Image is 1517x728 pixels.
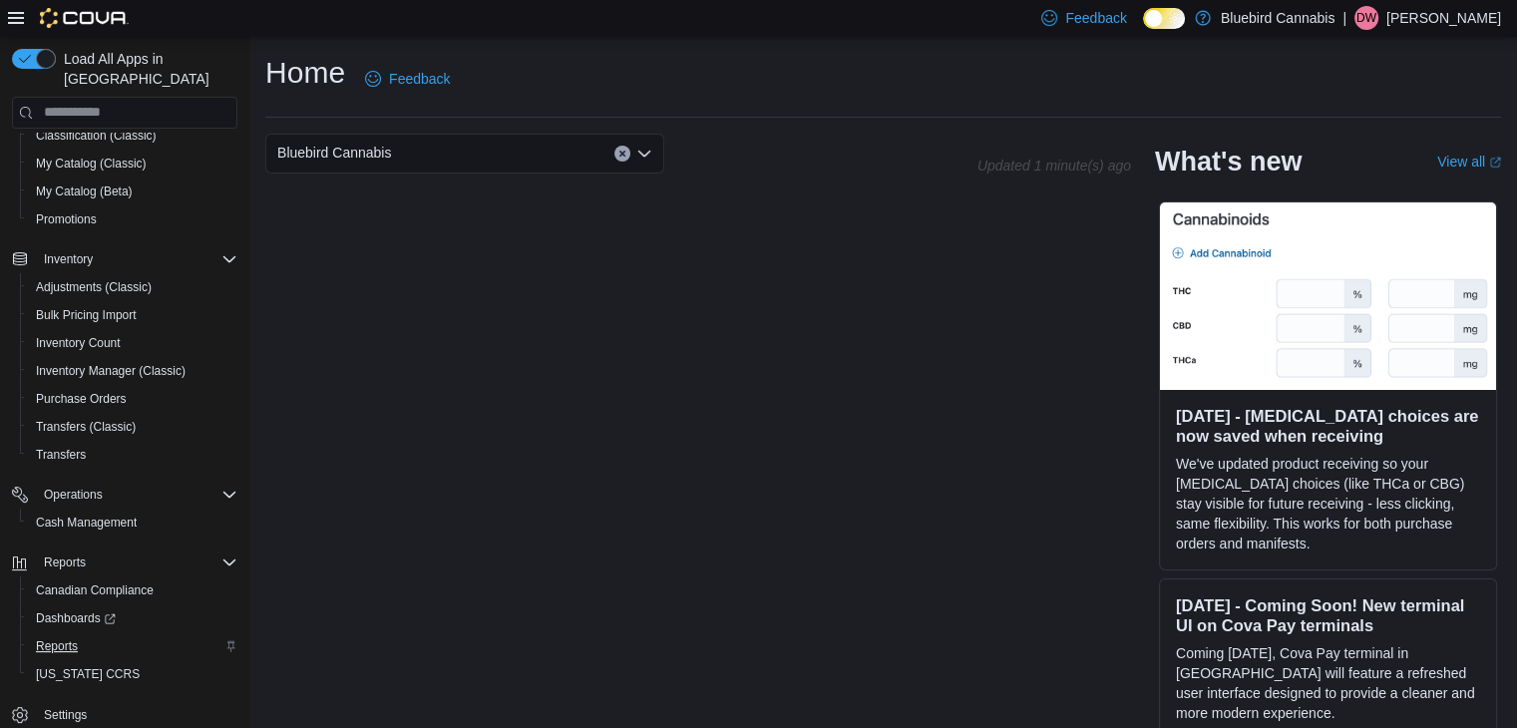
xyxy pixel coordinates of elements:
[36,550,94,574] button: Reports
[28,387,237,411] span: Purchase Orders
[4,481,245,509] button: Operations
[36,483,111,507] button: Operations
[36,128,157,144] span: Classification (Classic)
[277,141,391,165] span: Bluebird Cannabis
[4,245,245,273] button: Inventory
[44,251,93,267] span: Inventory
[28,275,160,299] a: Adjustments (Classic)
[36,335,121,351] span: Inventory Count
[28,662,237,686] span: Washington CCRS
[636,146,652,162] button: Open list of options
[28,634,237,658] span: Reports
[1143,29,1144,30] span: Dark Mode
[20,273,245,301] button: Adjustments (Classic)
[28,180,141,203] a: My Catalog (Beta)
[20,632,245,660] button: Reports
[28,359,193,383] a: Inventory Manager (Classic)
[28,606,124,630] a: Dashboards
[977,158,1131,174] p: Updated 1 minute(s) ago
[28,578,162,602] a: Canadian Compliance
[28,443,94,467] a: Transfers
[4,548,245,576] button: Reports
[1354,6,1378,30] div: Dustin watts
[28,662,148,686] a: [US_STATE] CCRS
[20,604,245,632] a: Dashboards
[1221,6,1334,30] p: Bluebird Cannabis
[36,211,97,227] span: Promotions
[28,124,237,148] span: Classification (Classic)
[1065,8,1126,28] span: Feedback
[1437,154,1501,170] a: View allExternal link
[28,415,144,439] a: Transfers (Classic)
[28,415,237,439] span: Transfers (Classic)
[28,303,145,327] a: Bulk Pricing Import
[36,183,133,199] span: My Catalog (Beta)
[1342,6,1346,30] p: |
[20,660,245,688] button: [US_STATE] CCRS
[36,702,237,727] span: Settings
[1176,406,1480,446] h3: [DATE] - [MEDICAL_DATA] choices are now saved when receiving
[36,156,147,172] span: My Catalog (Classic)
[20,413,245,441] button: Transfers (Classic)
[44,487,103,503] span: Operations
[56,49,237,89] span: Load All Apps in [GEOGRAPHIC_DATA]
[28,331,237,355] span: Inventory Count
[20,205,245,233] button: Promotions
[389,69,450,89] span: Feedback
[36,582,154,598] span: Canadian Compliance
[1386,6,1501,30] p: [PERSON_NAME]
[614,146,630,162] button: Clear input
[20,576,245,604] button: Canadian Compliance
[36,279,152,295] span: Adjustments (Classic)
[1489,157,1501,169] svg: External link
[20,122,245,150] button: Classification (Classic)
[1155,146,1302,178] h2: What's new
[20,357,245,385] button: Inventory Manager (Classic)
[44,554,86,570] span: Reports
[28,180,237,203] span: My Catalog (Beta)
[1176,643,1480,723] p: Coming [DATE], Cova Pay terminal in [GEOGRAPHIC_DATA] will feature a refreshed user interface des...
[20,301,245,329] button: Bulk Pricing Import
[36,666,140,682] span: [US_STATE] CCRS
[28,207,237,231] span: Promotions
[28,359,237,383] span: Inventory Manager (Classic)
[20,329,245,357] button: Inventory Count
[20,509,245,537] button: Cash Management
[1356,6,1376,30] span: Dw
[357,59,458,99] a: Feedback
[28,207,105,231] a: Promotions
[36,419,136,435] span: Transfers (Classic)
[36,610,116,626] span: Dashboards
[28,511,237,535] span: Cash Management
[20,441,245,469] button: Transfers
[36,247,101,271] button: Inventory
[36,515,137,531] span: Cash Management
[36,391,127,407] span: Purchase Orders
[28,152,237,176] span: My Catalog (Classic)
[36,550,237,574] span: Reports
[40,8,129,28] img: Cova
[1176,595,1480,635] h3: [DATE] - Coming Soon! New terminal UI on Cova Pay terminals
[1143,8,1185,29] input: Dark Mode
[28,578,237,602] span: Canadian Compliance
[20,150,245,178] button: My Catalog (Classic)
[28,511,145,535] a: Cash Management
[1176,454,1480,553] p: We've updated product receiving so your [MEDICAL_DATA] choices (like THCa or CBG) stay visible fo...
[36,307,137,323] span: Bulk Pricing Import
[28,634,86,658] a: Reports
[36,447,86,463] span: Transfers
[28,152,155,176] a: My Catalog (Classic)
[28,124,165,148] a: Classification (Classic)
[20,178,245,205] button: My Catalog (Beta)
[28,443,237,467] span: Transfers
[20,385,245,413] button: Purchase Orders
[36,247,237,271] span: Inventory
[265,53,345,93] h1: Home
[36,363,186,379] span: Inventory Manager (Classic)
[36,483,237,507] span: Operations
[28,331,129,355] a: Inventory Count
[36,703,95,727] a: Settings
[28,303,237,327] span: Bulk Pricing Import
[44,707,87,723] span: Settings
[36,638,78,654] span: Reports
